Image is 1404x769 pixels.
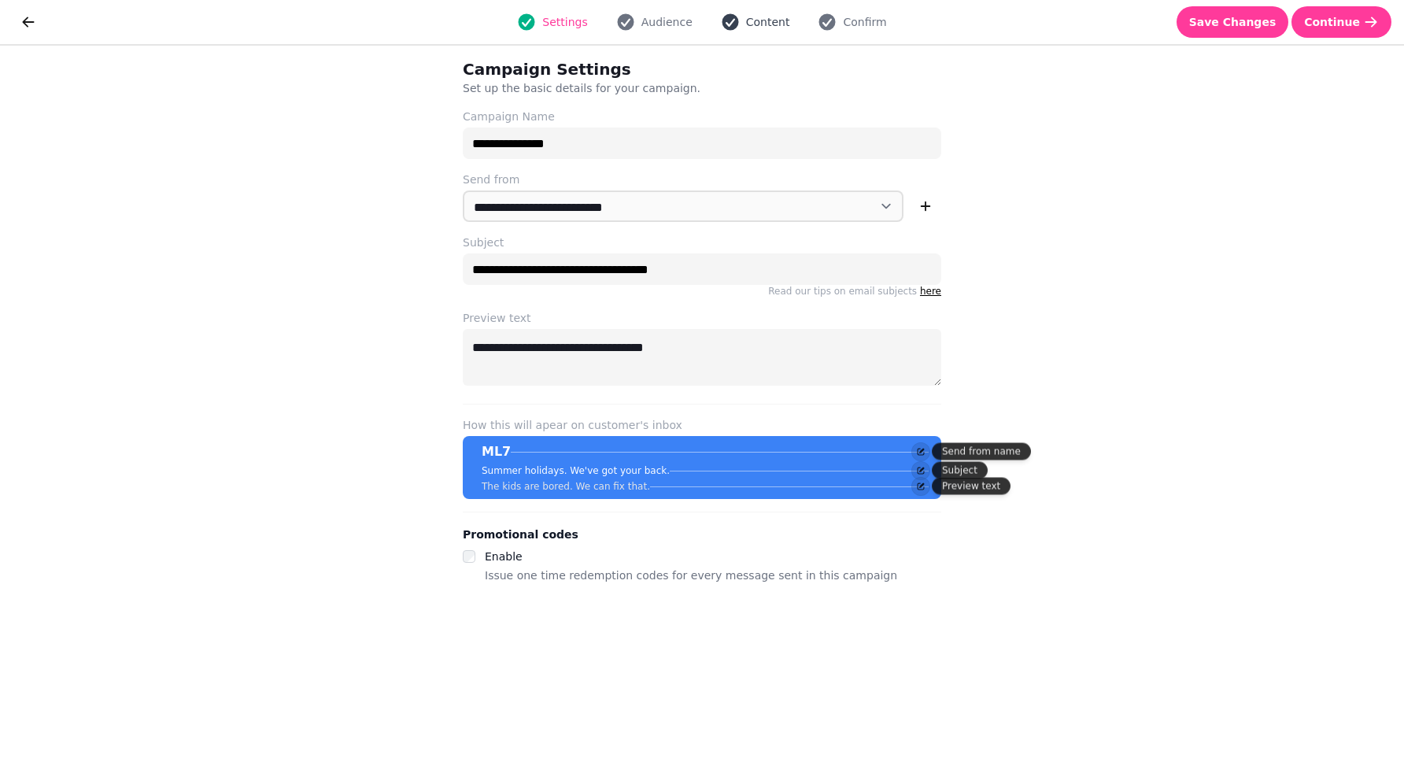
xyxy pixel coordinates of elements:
p: Read our tips on email subjects [463,285,941,298]
span: Continue [1304,17,1360,28]
p: Summer holidays. We've got your back. [482,464,670,477]
label: Enable [485,550,523,563]
label: Send from [463,172,941,187]
div: Send from name [932,443,1031,460]
p: Issue one time redemption codes for every message sent in this campaign [485,566,897,585]
p: ML7 [482,442,511,461]
legend: Promotional codes [463,525,578,544]
button: go back [13,6,44,38]
span: Confirm [843,14,886,30]
span: Audience [641,14,693,30]
div: Subject [932,462,988,479]
p: Set up the basic details for your campaign. [463,80,866,96]
span: Save Changes [1189,17,1277,28]
button: Continue [1291,6,1391,38]
a: here [920,286,941,297]
label: Campaign Name [463,109,941,124]
span: Content [746,14,790,30]
button: Save Changes [1177,6,1289,38]
p: The kids are bored. We can fix that. [482,480,650,493]
label: Preview text [463,310,941,326]
span: Settings [542,14,587,30]
label: How this will apear on customer's inbox [463,417,941,433]
h2: Campaign Settings [463,58,765,80]
div: Preview text [932,478,1011,495]
label: Subject [463,235,941,250]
